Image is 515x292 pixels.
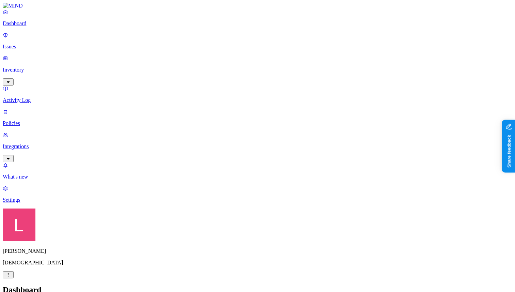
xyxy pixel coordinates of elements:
p: What's new [3,174,512,180]
p: Policies [3,120,512,126]
p: [DEMOGRAPHIC_DATA] [3,260,512,266]
a: Issues [3,32,512,50]
a: Dashboard [3,9,512,27]
p: Issues [3,44,512,50]
a: Activity Log [3,86,512,103]
img: MIND [3,3,23,9]
img: Landen Brown [3,209,35,241]
p: Integrations [3,143,512,150]
p: Settings [3,197,512,203]
a: MIND [3,3,512,9]
a: Policies [3,109,512,126]
a: Settings [3,185,512,203]
a: What's new [3,162,512,180]
p: Dashboard [3,20,512,27]
p: Inventory [3,67,512,73]
a: Inventory [3,55,512,84]
p: Activity Log [3,97,512,103]
p: [PERSON_NAME] [3,248,512,254]
a: Integrations [3,132,512,161]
